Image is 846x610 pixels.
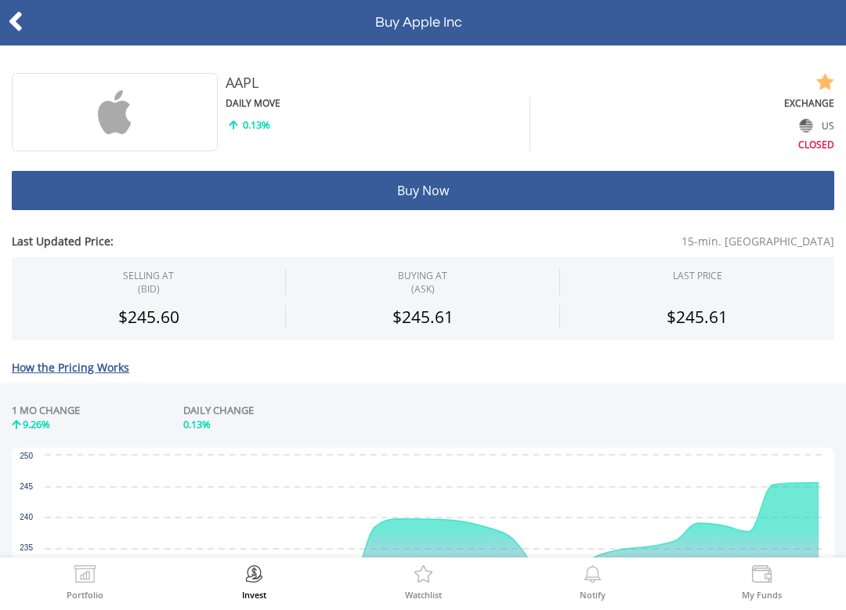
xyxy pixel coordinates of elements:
[242,565,266,587] img: Invest Now
[580,565,606,599] a: Notify
[742,565,782,599] a: My Funds
[20,482,33,491] text: 245
[243,118,270,132] span: 0.13%
[411,565,436,587] img: Watchlist
[667,306,728,328] span: $245.61
[226,73,682,93] div: AAPL
[398,282,447,296] span: (ASK)
[73,565,97,587] img: View Portfolio
[183,417,211,431] span: 0.13%
[118,306,179,328] span: $245.60
[183,403,389,418] div: DAILY CHANGE
[398,269,447,296] span: BUYING AT
[123,282,174,296] span: (BID)
[226,96,530,110] div: DAILY MOVE
[392,306,454,328] span: $245.61
[20,543,33,552] text: 235
[530,136,834,151] div: CLOSED
[673,269,722,282] div: LAST PRICE
[12,171,834,210] button: Buy Now
[23,417,50,431] span: 9.26%
[742,590,782,599] label: My Funds
[815,73,834,92] img: watchlist
[750,565,774,587] img: View Funds
[67,565,103,599] a: Portfolio
[20,452,33,460] text: 250
[530,96,834,110] div: EXCHANGE
[242,590,266,599] label: Invest
[56,73,173,151] img: EQU.US.AAPL.png
[800,118,813,133] img: flag
[242,565,266,599] a: Invest
[405,565,442,599] a: Watchlist
[123,269,174,296] div: SELLING AT
[580,565,605,587] img: View Notifications
[20,513,33,521] text: 240
[822,119,834,133] span: US
[67,590,103,599] label: Portfolio
[12,403,80,418] div: 1 MO CHANGE
[12,234,355,249] span: Last Updated Price:
[12,360,129,375] a: How the Pricing Works
[580,590,606,599] label: Notify
[405,590,442,599] label: Watchlist
[355,234,835,249] span: 15-min. [GEOGRAPHIC_DATA]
